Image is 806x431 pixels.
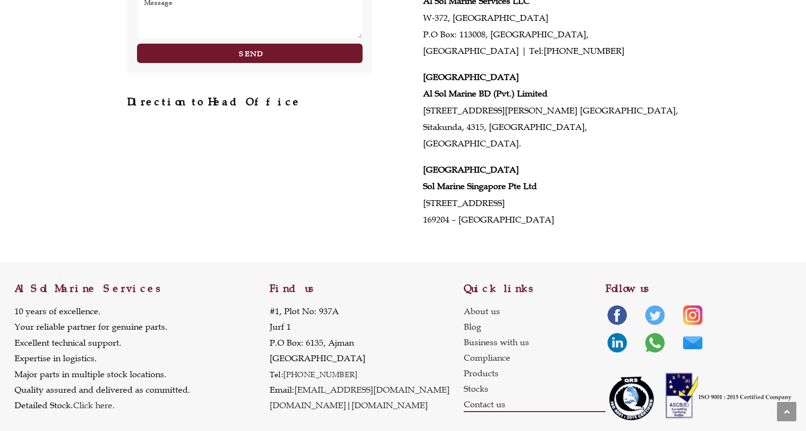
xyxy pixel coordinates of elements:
a: [DOMAIN_NAME] [351,400,428,411]
span: Send [239,50,262,57]
a: Business with us [464,335,606,350]
a: [PHONE_NUMBER] [283,369,358,379]
strong: [GEOGRAPHIC_DATA] [423,164,519,175]
a: Click here [73,400,112,411]
a: Compliance [464,350,606,366]
h2: Al Sol Marine Services [15,284,270,294]
strong: Sol Marine Singapore Pte Ltd [423,181,537,192]
a: [EMAIL_ADDRESS][DOMAIN_NAME] [294,384,450,395]
p: [STREET_ADDRESS][PERSON_NAME] [GEOGRAPHIC_DATA], Sitakunda, 4315, [GEOGRAPHIC_DATA], [GEOGRAPHIC_... [423,69,679,152]
a: [PHONE_NUMBER] [544,46,624,56]
a: Contact us [464,397,606,412]
h2: Follow us [606,284,791,294]
h2: Quick links [464,284,606,294]
button: Send [137,44,363,63]
a: Products [464,366,606,381]
a: Scroll to the top of the page [777,402,796,421]
h2: Direction to Head Office [127,97,373,107]
p: 10 years of excellence. Your reliable partner for genuine parts. Excellent technical support. Exp... [15,303,190,414]
p: #1, Plot No: 937A Jurf 1 P.O Box: 6135, Ajman [GEOGRAPHIC_DATA] Email: | [270,303,450,414]
a: About us [464,303,606,319]
span: Tel: [270,369,284,379]
a: [DOMAIN_NAME] [270,400,346,411]
p: [STREET_ADDRESS] 169204 – [GEOGRAPHIC_DATA] [423,161,679,228]
h2: Find us [270,284,464,294]
a: Blog [464,319,606,335]
strong: [GEOGRAPHIC_DATA] [423,72,519,82]
strong: Al Sol Marine BD (Pvt.) Limited [423,88,547,99]
iframe: 25.431702654679253, 55.53054653045025 [127,117,373,209]
a: Stocks [464,381,606,397]
span: . [73,400,115,411]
